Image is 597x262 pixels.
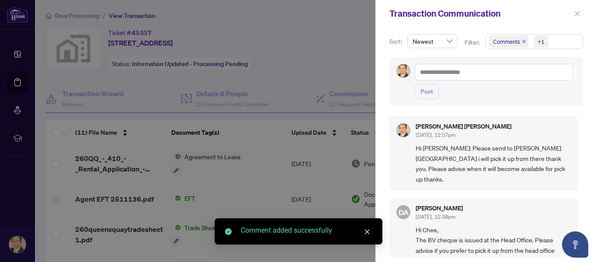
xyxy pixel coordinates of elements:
img: Profile Icon [397,64,410,77]
span: [DATE], 12:38pm [416,213,455,220]
p: Sort: [389,37,404,46]
span: close [574,10,580,17]
div: Transaction Communication [389,7,572,20]
span: DA [398,206,409,218]
p: Filter: [465,38,481,47]
span: close [364,229,370,235]
img: Profile Icon [397,124,410,137]
span: [DATE], 12:57pm [416,132,455,138]
span: Newest [413,35,452,48]
span: close [522,39,526,44]
button: Open asap [562,231,588,258]
h5: [PERSON_NAME] [416,205,463,211]
div: Comment added successfully [241,225,372,236]
button: Post [415,84,439,99]
span: Hi [PERSON_NAME]: Please send to [PERSON_NAME][GEOGRAPHIC_DATA] i will pick it up from there than... [416,143,571,184]
div: +1 [538,37,545,46]
span: check-circle [225,228,232,235]
a: Close [362,227,372,237]
span: Comments [489,35,528,48]
span: Comments [493,37,520,46]
h5: [PERSON_NAME] [PERSON_NAME] [416,123,511,129]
